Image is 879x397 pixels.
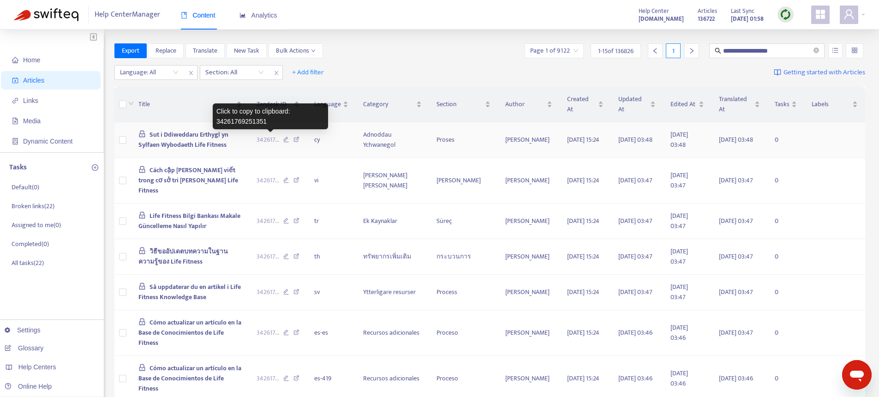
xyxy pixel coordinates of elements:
span: 1 - 15 of 136826 [598,46,634,56]
span: left [652,48,658,54]
span: [DATE] 03:47 [618,175,652,186]
span: [DATE] 03:47 [670,170,688,191]
span: home [12,57,18,63]
span: [DATE] 03:47 [719,251,753,262]
span: area-chart [239,12,246,18]
strong: [DATE] 01:58 [731,14,764,24]
th: Updated At [611,87,664,122]
p: Assigned to me ( 0 ) [12,220,61,230]
iframe: Button to launch messaging window [842,360,872,390]
span: user [843,9,855,20]
span: lock [138,166,146,173]
td: 0 [767,122,804,158]
span: Author [505,99,545,109]
span: [DATE] 03:47 [618,216,652,226]
td: [PERSON_NAME] [498,275,560,310]
span: link [12,97,18,104]
span: [DATE] 03:46 [670,322,688,343]
button: Replace [148,43,184,58]
span: [DATE] 03:46 [719,373,753,384]
span: Content [181,12,215,19]
span: Language [314,99,341,109]
td: [PERSON_NAME] [498,158,560,204]
td: [PERSON_NAME] [498,310,560,356]
strong: 136722 [698,14,715,24]
td: [PERSON_NAME] [PERSON_NAME] [356,158,429,204]
span: [DATE] 03:48 [719,134,753,145]
span: 342617 ... [257,175,279,186]
td: 0 [767,275,804,310]
span: [DATE] 03:46 [618,327,652,338]
span: [DATE] 15:24 [567,175,599,186]
td: Recursos adicionales [356,310,429,356]
td: [PERSON_NAME] [498,204,560,239]
td: [PERSON_NAME] [498,122,560,158]
span: file-image [12,118,18,124]
th: Category [356,87,429,122]
span: [DATE] 03:48 [618,134,652,145]
span: [DATE] 15:24 [567,327,599,338]
span: Category [363,99,414,109]
th: Language [307,87,356,122]
span: Analytics [239,12,277,19]
span: close [270,67,282,78]
span: lock [138,318,146,325]
a: Getting started with Articles [774,65,865,80]
span: 342617 ... [257,216,279,226]
td: Process [429,275,498,310]
td: tr [307,204,356,239]
span: Last Sync [731,6,754,16]
img: sync.dc5367851b00ba804db3.png [780,9,791,20]
td: vi [307,158,356,204]
span: lock [138,247,146,254]
span: Replace [155,46,176,56]
span: plus-circle [92,164,98,171]
span: lock [138,364,146,371]
span: [DATE] 03:46 [670,368,688,389]
span: Så uppdaterar du en artikel i Life Fitness Knowledge Base [138,282,241,302]
td: [PERSON_NAME] [498,239,560,275]
th: Translated At [712,87,767,122]
span: Links [23,97,38,104]
p: Broken links ( 22 ) [12,201,54,211]
td: Proses [429,122,498,158]
td: sv [307,275,356,310]
span: [DATE] 15:24 [567,216,599,226]
span: 342617 ... [257,287,279,297]
p: Default ( 0 ) [12,182,39,192]
span: Tasks [775,99,789,109]
span: New Task [234,46,259,56]
button: New Task [227,43,267,58]
span: Cách cập [PERSON_NAME] viết trong cơ sở tri [PERSON_NAME] Life Fitness [138,165,238,196]
td: 0 [767,310,804,356]
span: Bulk Actions [276,46,316,56]
span: container [12,138,18,144]
span: close-circle [813,48,819,53]
p: All tasks ( 22 ) [12,258,44,268]
span: 342617 ... [257,252,279,262]
strong: [DOMAIN_NAME] [639,14,684,24]
span: Export [122,46,139,56]
span: 342617 ... [257,328,279,338]
button: Bulk Actionsdown [269,43,323,58]
span: Home [23,56,40,64]
td: ทรัพยากรเพิ่มเติม [356,239,429,275]
td: กระบวนการ [429,239,498,275]
span: [DATE] 03:47 [670,211,688,231]
a: Settings [5,326,41,334]
img: Swifteq [14,8,78,21]
span: Edited At [670,99,696,109]
td: th [307,239,356,275]
span: 342617 ... [257,373,279,384]
span: [DATE] 15:24 [567,373,599,384]
td: 0 [767,204,804,239]
span: Title [138,99,234,109]
th: Author [498,87,560,122]
span: down [311,48,316,53]
button: Translate [185,43,225,58]
th: Section [429,87,498,122]
span: lock [138,211,146,219]
td: es-es [307,310,356,356]
span: down [128,101,134,106]
span: [DATE] 15:24 [567,287,599,297]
